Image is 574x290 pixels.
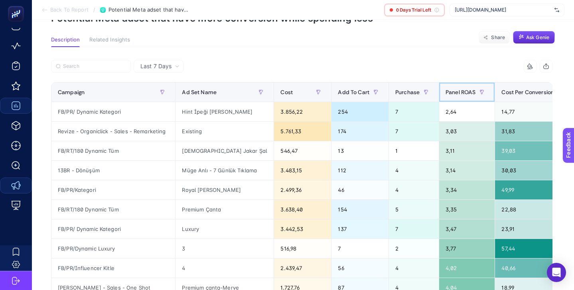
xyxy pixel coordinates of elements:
[439,102,495,121] div: 2,64
[89,37,130,43] span: Related Insights
[176,219,274,239] div: Luxury
[439,122,495,141] div: 3,03
[439,180,495,199] div: 3,34
[274,200,331,219] div: 3.638,40
[51,37,80,43] span: Description
[5,2,30,9] span: Feedback
[176,180,274,199] div: Royal [PERSON_NAME]
[389,102,439,121] div: 7
[63,63,126,69] input: Search
[396,7,431,13] span: 0 Days Trial Left
[331,219,389,239] div: 137
[439,141,495,160] div: 3,11
[389,122,439,141] div: 7
[395,89,420,95] span: Purchase
[176,102,274,121] div: Hint İpeği [PERSON_NAME]
[439,258,495,278] div: 4,02
[176,141,274,160] div: [DEMOGRAPHIC_DATA] Jakar Şal
[389,141,439,160] div: 1
[274,161,331,180] div: 3.483,15
[331,239,389,258] div: 7
[389,239,439,258] div: 2
[526,34,549,41] span: Ask Genie
[554,6,559,14] img: svg%3e
[439,161,495,180] div: 3,14
[389,200,439,219] div: 5
[176,161,274,180] div: Müge Anlı - 7 Günlük Tıklama
[274,219,331,239] div: 3.442,53
[51,239,175,258] div: FB/PR/Dynamic Luxury
[331,180,389,199] div: 46
[331,102,389,121] div: 254
[176,239,274,258] div: 3
[51,219,175,239] div: FB/PR/ Dynamic Kategori
[331,141,389,160] div: 13
[338,89,369,95] span: Add To Cart
[274,122,331,141] div: 5.761,33
[274,258,331,278] div: 2.439,47
[274,102,331,121] div: 3.856,22
[108,7,188,13] span: Potential Meta adset that have more conversion while spending less
[280,89,293,95] span: Cost
[51,37,80,47] button: Description
[479,31,510,44] button: Share
[51,161,175,180] div: 13BR - Dönüşüm
[331,122,389,141] div: 174
[389,161,439,180] div: 4
[274,141,331,160] div: 546,47
[51,122,175,141] div: Revize - Organiclick - Sales - Remarketing
[93,6,95,13] span: /
[58,89,85,95] span: Campaign
[439,200,495,219] div: 3,35
[274,239,331,258] div: 516,98
[274,180,331,199] div: 2.499,36
[439,219,495,239] div: 3,47
[501,89,557,95] span: Cost Per Conversions
[389,180,439,199] div: 4
[439,239,495,258] div: 3,77
[176,200,274,219] div: Premium Çanta
[491,34,505,41] span: Share
[51,200,175,219] div: FB/RT/180 Dynamic Tüm
[547,263,566,282] div: Open Intercom Messenger
[176,258,274,278] div: 4
[513,31,555,44] button: Ask Genie
[389,258,439,278] div: 4
[455,7,551,13] span: [URL][DOMAIN_NAME]
[51,141,175,160] div: FB/RT/180 Dynamic Tüm
[446,89,475,95] span: Panel ROAS
[51,258,175,278] div: FB/PR/Influencer Kitle
[182,89,217,95] span: Ad Set Name
[331,200,389,219] div: 154
[89,37,130,47] button: Related Insights
[51,102,175,121] div: FB/PR/ Dynamic Kategori
[50,7,89,13] span: Back To Report
[389,219,439,239] div: 7
[331,258,389,278] div: 56
[176,122,274,141] div: Existing
[51,180,175,199] div: FB/PR/Kategori
[140,62,172,70] span: Last 7 Days
[331,161,389,180] div: 112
